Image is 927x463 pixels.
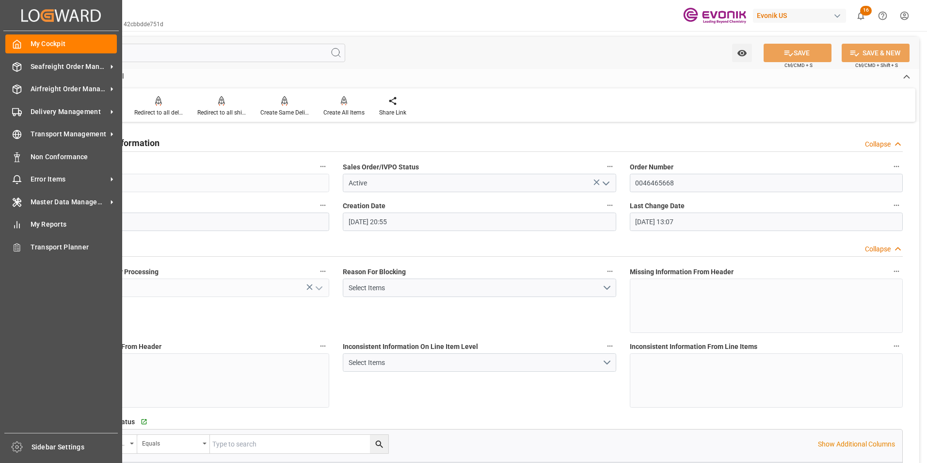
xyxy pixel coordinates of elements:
span: Creation Date [343,201,385,211]
span: Sidebar Settings [32,442,118,452]
span: Ctrl/CMD + Shift + S [855,62,898,69]
div: Create Same Delivery Date [260,108,309,117]
span: Sales Order/IVPO Status [343,162,419,172]
button: open menu [732,44,752,62]
span: Non Conformance [31,152,117,162]
a: Non Conformance [5,147,117,166]
button: show 16 new notifications [850,5,872,27]
span: Delivery Management [31,107,107,117]
button: open menu [343,279,616,297]
button: Missing Master Data From Header [317,340,329,352]
button: Inconsistent Information On Line Item Level [604,340,616,352]
button: Blocked From Further Processing [317,265,329,278]
button: open menu [311,281,326,296]
span: 16 [860,6,872,16]
img: Evonik-brand-mark-Deep-Purple-RGB.jpeg_1700498283.jpeg [683,7,746,24]
div: Select Items [349,358,602,368]
span: Reason For Blocking [343,267,406,277]
span: Missing Information From Header [630,267,734,277]
button: Last Change Date [890,199,903,212]
button: Creation Date [604,199,616,212]
input: Type to search [210,435,388,453]
div: Redirect to all shipments [197,108,246,117]
input: MM-DD-YYYY HH:MM [630,213,903,231]
p: Show Additional Columns [818,439,895,449]
span: My Cockpit [31,39,117,49]
span: Transport Management [31,129,107,139]
span: My Reports [31,219,117,230]
div: Redirect to all deliveries [134,108,183,117]
div: Collapse [865,244,891,254]
div: Create All Items [323,108,365,117]
button: Help Center [872,5,894,27]
input: Search Fields [45,44,345,62]
span: Last Change Date [630,201,685,211]
button: open menu [343,353,616,372]
span: Inconsistent Information On Line Item Level [343,342,478,352]
span: Seafreight Order Management [31,62,107,72]
button: Reason For Blocking [604,265,616,278]
span: Master Data Management [31,197,107,207]
div: Equals [142,437,199,448]
button: SAVE [764,44,831,62]
span: Order Number [630,162,673,172]
button: Evonik US [753,6,850,25]
a: Transport Planner [5,237,117,256]
a: My Reports [5,215,117,234]
button: Sales Order/IVPO Status [604,160,616,173]
input: MM-DD-YYYY HH:MM [343,213,616,231]
div: Share Link [379,108,406,117]
span: Ctrl/CMD + S [784,62,813,69]
button: open menu [137,435,210,453]
button: Missing Information From Header [890,265,903,278]
div: Evonik US [753,9,846,23]
button: search button [370,435,388,453]
button: open menu [598,176,612,191]
span: Inconsistent Information From Line Items [630,342,757,352]
button: SAVE & NEW [842,44,910,62]
button: Inconsistent Information From Line Items [890,340,903,352]
button: code [317,160,329,173]
div: Select Items [349,283,602,293]
span: Error Items [31,174,107,184]
button: Order Number [890,160,903,173]
div: Collapse [865,139,891,149]
a: My Cockpit [5,34,117,53]
button: Order Type (SAP) [317,199,329,212]
span: Transport Planner [31,242,117,252]
span: Airfreight Order Management [31,84,107,94]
